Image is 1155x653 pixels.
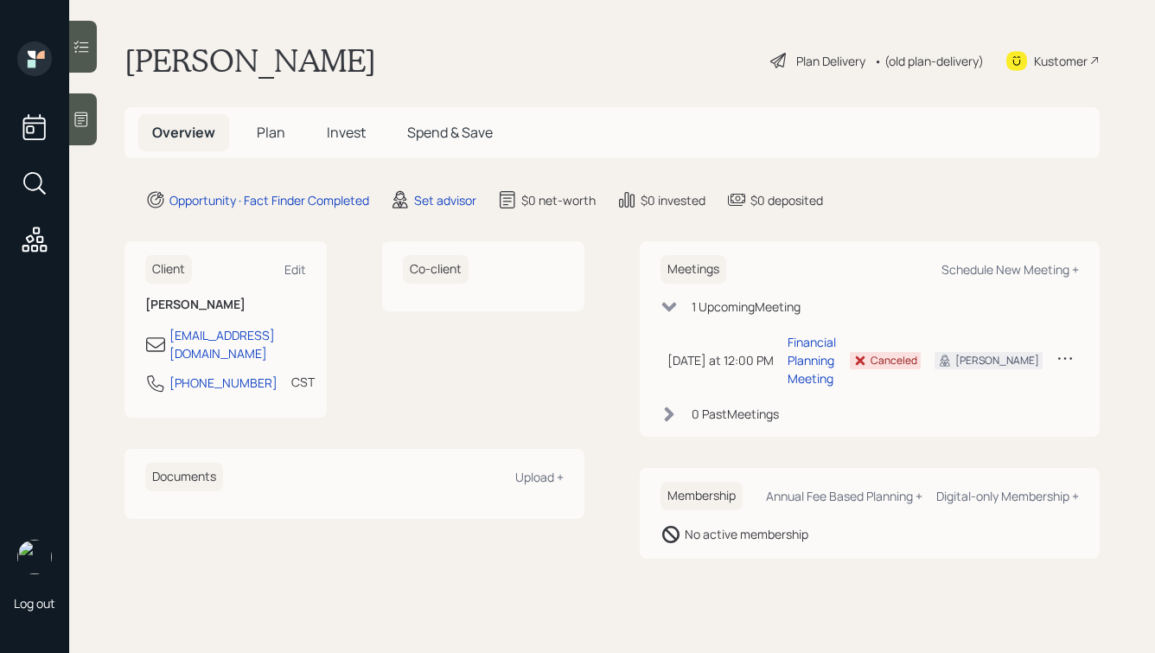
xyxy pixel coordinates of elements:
div: Plan Delivery [796,52,865,70]
div: Upload + [515,469,564,485]
div: [DATE] at 12:00 PM [667,351,774,369]
h6: Membership [660,482,743,510]
div: [PERSON_NAME] [955,353,1039,368]
div: Annual Fee Based Planning + [766,488,922,504]
span: Plan [257,123,285,142]
div: Canceled [871,353,917,368]
img: hunter_neumayer.jpg [17,540,52,574]
div: Opportunity · Fact Finder Completed [169,191,369,209]
div: $0 invested [641,191,705,209]
div: $0 deposited [750,191,823,209]
div: Kustomer [1034,52,1088,70]
span: Invest [327,123,366,142]
h6: Co-client [403,255,469,284]
div: Set advisor [414,191,476,209]
div: Digital-only Membership + [936,488,1079,504]
div: 0 Past Meeting s [692,405,779,423]
div: • (old plan-delivery) [874,52,984,70]
div: CST [291,373,315,391]
div: No active membership [685,525,808,543]
span: Overview [152,123,215,142]
div: [EMAIL_ADDRESS][DOMAIN_NAME] [169,326,306,362]
div: 1 Upcoming Meeting [692,298,801,316]
h6: Documents [145,463,223,491]
h1: [PERSON_NAME] [124,42,376,80]
div: $0 net-worth [521,191,596,209]
h6: [PERSON_NAME] [145,298,306,312]
div: Edit [284,261,306,278]
span: Spend & Save [407,123,493,142]
h6: Client [145,255,192,284]
h6: Meetings [660,255,726,284]
div: [PHONE_NUMBER] [169,374,278,392]
div: Log out [14,595,55,611]
div: Financial Planning Meeting [788,333,836,387]
div: Schedule New Meeting + [941,261,1079,278]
